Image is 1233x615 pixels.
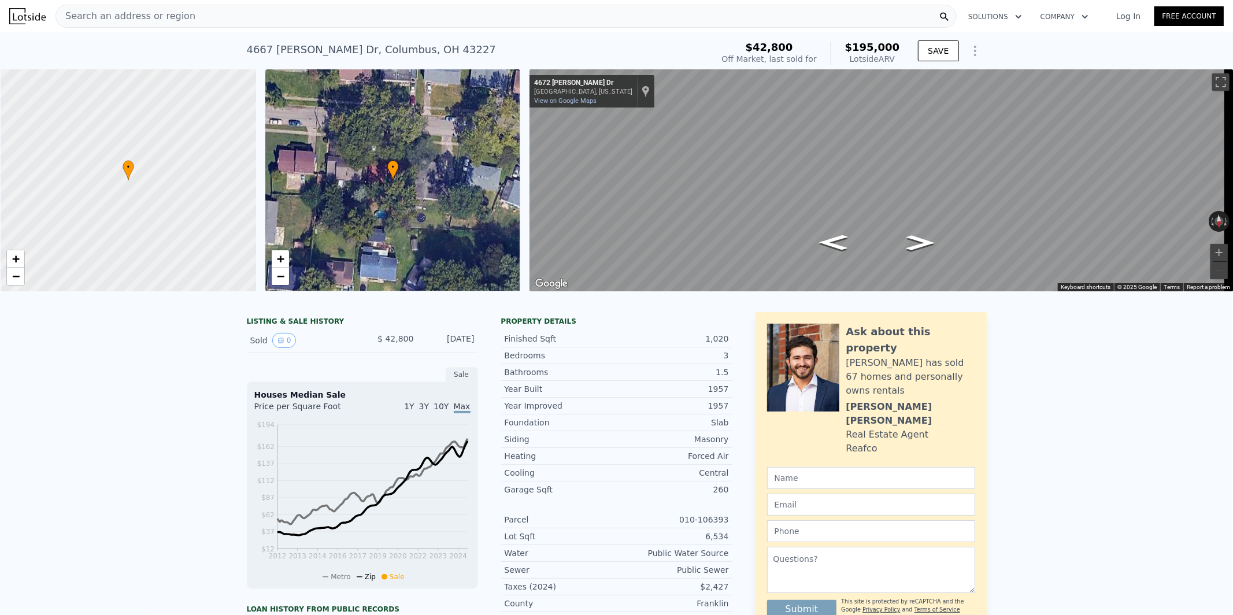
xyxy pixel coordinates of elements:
button: Rotate counterclockwise [1209,211,1215,232]
span: Metro [331,573,350,581]
input: Phone [767,520,975,542]
span: + [276,251,284,266]
div: Cooling [505,467,617,479]
div: Franklin [617,598,729,609]
img: Lotside [9,8,46,24]
div: Garage Sqft [505,484,617,495]
div: Finished Sqft [505,333,617,344]
div: [GEOGRAPHIC_DATA], [US_STATE] [534,88,632,95]
div: Property details [501,317,732,326]
button: Company [1031,6,1098,27]
span: 1Y [404,402,414,411]
a: Report a problem [1187,284,1230,290]
div: Lotside ARV [845,53,900,65]
button: Keyboard shortcuts [1061,283,1110,291]
button: Rotate clockwise [1224,211,1230,232]
button: Show Options [964,39,987,62]
button: Zoom in [1210,244,1228,261]
div: Taxes (2024) [505,581,617,592]
tspan: $37 [261,528,275,536]
div: [PERSON_NAME] has sold 67 homes and personally owns rentals [846,356,975,398]
button: View historical data [272,333,297,348]
a: Free Account [1154,6,1224,26]
div: $2,427 [617,581,729,592]
input: Name [767,467,975,489]
div: Water [505,547,617,559]
span: − [12,269,20,283]
div: Sold [250,333,353,348]
tspan: $162 [257,443,275,451]
tspan: 2022 [409,552,427,560]
div: Bedrooms [505,350,617,361]
div: • [387,160,399,180]
tspan: $87 [261,494,275,502]
div: Lot Sqft [505,531,617,542]
div: Sale [446,367,478,382]
span: $42,800 [746,41,793,53]
tspan: $62 [261,511,275,519]
div: Parcel [505,514,617,525]
div: Public Water Source [617,547,729,559]
div: Public Sewer [617,564,729,576]
span: − [276,269,284,283]
div: Central [617,467,729,479]
button: Toggle fullscreen view [1212,73,1230,91]
div: Year Built [505,383,617,395]
div: 1,020 [617,333,729,344]
div: 260 [617,484,729,495]
a: Privacy Policy [862,606,900,613]
div: Forced Air [617,450,729,462]
div: Bathrooms [505,366,617,378]
div: • [123,160,134,180]
div: Price per Square Foot [254,401,362,419]
div: 1.5 [617,366,729,378]
div: 4667 [PERSON_NAME] Dr , Columbus , OH 43227 [247,42,496,58]
div: Reafco [846,442,877,455]
div: Sewer [505,564,617,576]
tspan: 2016 [328,552,346,560]
path: Go East, Janis Dr [807,231,860,253]
div: 1957 [617,383,729,395]
path: Go West, Janis Dr [894,232,947,254]
span: Search an address or region [56,9,195,23]
div: Houses Median Sale [254,389,471,401]
div: 4672 [PERSON_NAME] Dr [534,79,632,88]
a: Zoom out [7,268,24,285]
tspan: $12 [261,545,275,553]
a: Zoom in [272,250,289,268]
div: LISTING & SALE HISTORY [247,317,478,328]
tspan: 2013 [288,552,306,560]
div: 3 [617,350,729,361]
div: Real Estate Agent [846,428,929,442]
div: [PERSON_NAME] [PERSON_NAME] [846,400,975,428]
div: Masonry [617,434,729,445]
a: Zoom in [7,250,24,268]
img: Google [532,276,571,291]
a: Open this area in Google Maps (opens a new window) [532,276,571,291]
tspan: $112 [257,477,275,485]
button: SAVE [918,40,958,61]
span: 10Y [434,402,449,411]
span: $195,000 [845,41,900,53]
tspan: 2012 [268,552,286,560]
tspan: $137 [257,460,275,468]
div: [DATE] [423,333,475,348]
div: Off Market, last sold for [722,53,817,65]
div: 010-106393 [617,514,729,525]
div: Foundation [505,417,617,428]
div: Year Improved [505,400,617,412]
span: Zip [365,573,376,581]
tspan: 2017 [349,552,366,560]
a: View on Google Maps [534,97,597,105]
a: Show location on map [642,85,650,98]
a: Log In [1102,10,1154,22]
button: Zoom out [1210,262,1228,279]
tspan: 2023 [429,552,447,560]
div: 6,534 [617,531,729,542]
div: Siding [505,434,617,445]
tspan: 2014 [309,552,327,560]
tspan: 2019 [369,552,387,560]
span: • [387,162,399,172]
span: $ 42,800 [377,334,413,343]
span: © 2025 Google [1117,284,1157,290]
